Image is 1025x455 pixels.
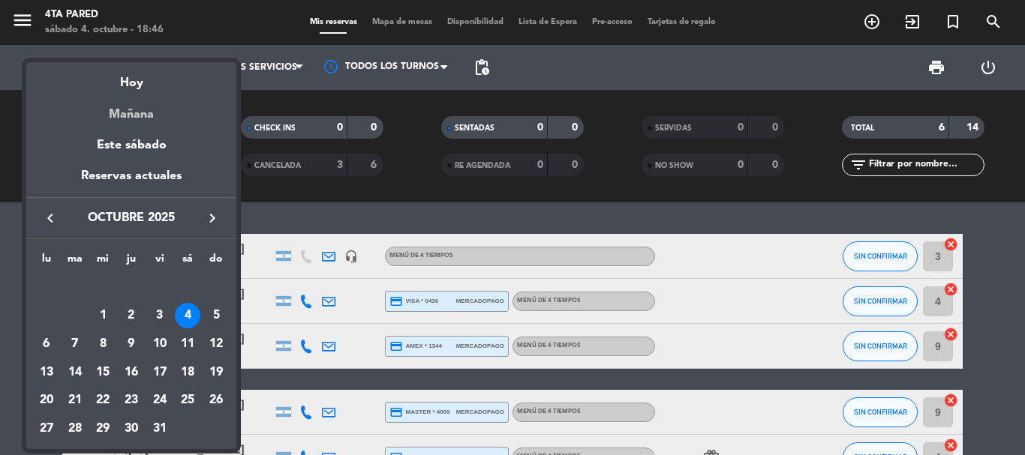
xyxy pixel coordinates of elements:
div: 20 [34,388,59,414]
div: 4 [175,303,200,328]
div: Hoy [26,62,236,93]
td: 10 de octubre de 2025 [146,330,174,358]
div: 18 [175,360,200,385]
td: 13 de octubre de 2025 [32,358,61,387]
div: 17 [147,360,173,385]
div: 24 [147,388,173,414]
th: martes [61,250,89,274]
td: 11 de octubre de 2025 [174,330,203,358]
div: 14 [62,360,88,385]
td: 21 de octubre de 2025 [61,387,89,415]
td: 2 de octubre de 2025 [117,302,146,331]
td: 19 de octubre de 2025 [202,358,230,387]
div: 15 [90,360,116,385]
div: 21 [62,388,88,414]
th: lunes [32,250,61,274]
span: octubre 2025 [64,208,199,228]
div: 30 [119,416,144,442]
div: 11 [175,331,200,357]
div: 27 [34,416,59,442]
div: 13 [34,360,59,385]
td: 23 de octubre de 2025 [117,387,146,415]
div: 2 [119,303,144,328]
td: OCT. [32,274,230,302]
td: 1 de octubre de 2025 [89,302,117,331]
td: 24 de octubre de 2025 [146,387,174,415]
th: miércoles [89,250,117,274]
div: 28 [62,416,88,442]
div: 8 [90,331,116,357]
th: jueves [117,250,146,274]
div: 5 [203,303,229,328]
td: 8 de octubre de 2025 [89,330,117,358]
td: 3 de octubre de 2025 [146,302,174,331]
td: 22 de octubre de 2025 [89,387,117,415]
td: 14 de octubre de 2025 [61,358,89,387]
td: 4 de octubre de 2025 [174,302,203,331]
div: 29 [90,416,116,442]
div: Reservas actuales [26,166,236,197]
div: 9 [119,331,144,357]
div: 3 [147,303,173,328]
div: 7 [62,331,88,357]
td: 25 de octubre de 2025 [174,387,203,415]
td: 28 de octubre de 2025 [61,415,89,443]
th: viernes [146,250,174,274]
div: 1 [90,303,116,328]
td: 7 de octubre de 2025 [61,330,89,358]
td: 29 de octubre de 2025 [89,415,117,443]
div: Mañana [26,94,236,124]
div: 31 [147,416,173,442]
div: 25 [175,388,200,414]
div: 22 [90,388,116,414]
td: 31 de octubre de 2025 [146,415,174,443]
td: 17 de octubre de 2025 [146,358,174,387]
div: 26 [203,388,229,414]
button: keyboard_arrow_left [37,208,64,228]
td: 30 de octubre de 2025 [117,415,146,443]
div: 10 [147,331,173,357]
td: 15 de octubre de 2025 [89,358,117,387]
div: 23 [119,388,144,414]
th: domingo [202,250,230,274]
td: 6 de octubre de 2025 [32,330,61,358]
td: 5 de octubre de 2025 [202,302,230,331]
td: 9 de octubre de 2025 [117,330,146,358]
td: 16 de octubre de 2025 [117,358,146,387]
i: keyboard_arrow_right [203,209,221,227]
th: sábado [174,250,203,274]
div: 6 [34,331,59,357]
button: keyboard_arrow_right [199,208,226,228]
div: 12 [203,331,229,357]
td: 18 de octubre de 2025 [174,358,203,387]
td: 20 de octubre de 2025 [32,387,61,415]
div: Este sábado [26,124,236,166]
td: 26 de octubre de 2025 [202,387,230,415]
td: 27 de octubre de 2025 [32,415,61,443]
div: 16 [119,360,144,385]
div: 19 [203,360,229,385]
i: keyboard_arrow_left [41,209,59,227]
td: 12 de octubre de 2025 [202,330,230,358]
